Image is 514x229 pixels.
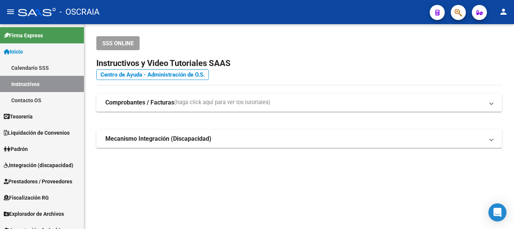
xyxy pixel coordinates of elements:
button: SSS ONLINE [96,36,140,50]
span: Fiscalización RG [4,194,49,202]
mat-icon: menu [6,7,15,16]
div: Open Intercom Messenger [488,203,506,221]
strong: Comprobantes / Facturas [105,98,174,107]
a: Centro de Ayuda - Administración de O.S. [96,69,209,80]
span: Inicio [4,48,23,56]
span: Integración (discapacidad) [4,161,73,169]
strong: Mecanismo Integración (Discapacidad) [105,135,211,143]
span: Prestadores / Proveedores [4,177,72,186]
mat-expansion-panel-header: Comprobantes / Facturas(haga click aquí para ver los tutoriales) [96,94,502,112]
span: Tesorería [4,112,33,121]
span: - OSCRAIA [59,4,99,20]
span: Explorador de Archivos [4,210,64,218]
span: SSS ONLINE [102,40,134,47]
span: Liquidación de Convenios [4,129,70,137]
mat-expansion-panel-header: Mecanismo Integración (Discapacidad) [96,130,502,148]
span: Firma Express [4,31,43,40]
mat-icon: person [499,7,508,16]
span: (haga click aquí para ver los tutoriales) [174,98,270,107]
span: Padrón [4,145,28,153]
h2: Instructivos y Video Tutoriales SAAS [96,56,502,71]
